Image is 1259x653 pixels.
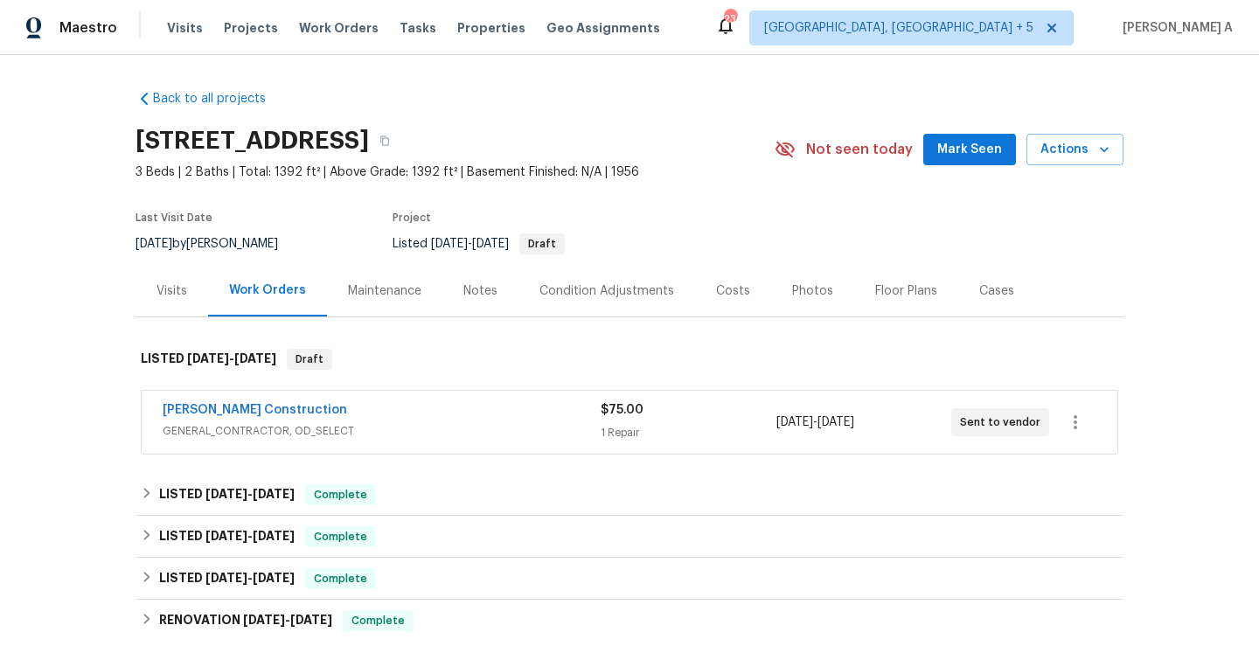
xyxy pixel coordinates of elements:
span: [DATE] [253,572,295,584]
span: [DATE] [243,614,285,626]
div: Visits [157,282,187,300]
span: [DATE] [187,352,229,365]
span: [DATE] [205,530,247,542]
span: [DATE] [290,614,332,626]
h6: RENOVATION [159,610,332,631]
span: Mark Seen [937,139,1002,161]
button: Copy Address [369,125,400,156]
span: [DATE] [205,572,247,584]
span: Last Visit Date [136,212,212,223]
button: Mark Seen [923,134,1016,166]
span: [DATE] [205,488,247,500]
span: Complete [307,528,374,545]
span: - [243,614,332,626]
div: Work Orders [229,281,306,299]
button: Actions [1026,134,1123,166]
span: - [205,488,295,500]
span: Complete [344,612,412,629]
span: [DATE] [136,238,172,250]
h6: LISTED [141,349,276,370]
span: Properties [457,19,525,37]
h2: [STREET_ADDRESS] [136,132,369,149]
span: [DATE] [776,416,813,428]
span: Draft [289,351,330,368]
span: [DATE] [253,530,295,542]
div: LISTED [DATE]-[DATE]Complete [136,558,1123,600]
span: Geo Assignments [546,19,660,37]
span: - [187,352,276,365]
span: 3 Beds | 2 Baths | Total: 1392 ft² | Above Grade: 1392 ft² | Basement Finished: N/A | 1956 [136,163,775,181]
div: LISTED [DATE]-[DATE]Complete [136,516,1123,558]
span: [PERSON_NAME] A [1116,19,1233,37]
span: Tasks [400,22,436,34]
span: Projects [224,19,278,37]
span: - [205,572,295,584]
span: [GEOGRAPHIC_DATA], [GEOGRAPHIC_DATA] + 5 [764,19,1033,37]
span: [DATE] [253,488,295,500]
span: - [776,413,854,431]
span: - [205,530,295,542]
div: Costs [716,282,750,300]
div: Maintenance [348,282,421,300]
div: 1 Repair [601,424,776,441]
span: Complete [307,486,374,504]
a: [PERSON_NAME] Construction [163,404,347,416]
span: [DATE] [817,416,854,428]
span: Visits [167,19,203,37]
div: Floor Plans [875,282,937,300]
h6: LISTED [159,484,295,505]
div: Cases [979,282,1014,300]
span: [DATE] [472,238,509,250]
h6: LISTED [159,568,295,589]
span: Listed [393,238,565,250]
h6: LISTED [159,526,295,547]
span: GENERAL_CONTRACTOR, OD_SELECT [163,422,601,440]
span: Maestro [59,19,117,37]
span: - [431,238,509,250]
div: Notes [463,282,497,300]
span: Sent to vendor [960,413,1047,431]
a: Back to all projects [136,90,303,108]
span: Actions [1040,139,1109,161]
span: [DATE] [234,352,276,365]
div: RENOVATION [DATE]-[DATE]Complete [136,600,1123,642]
span: [DATE] [431,238,468,250]
div: by [PERSON_NAME] [136,233,299,254]
span: Project [393,212,431,223]
div: Condition Adjustments [539,282,674,300]
span: Work Orders [299,19,379,37]
div: LISTED [DATE]-[DATE]Draft [136,331,1123,387]
div: Photos [792,282,833,300]
div: 236 [724,10,736,28]
span: $75.00 [601,404,643,416]
span: Not seen today [806,141,913,158]
span: Draft [521,239,563,249]
span: Complete [307,570,374,587]
div: LISTED [DATE]-[DATE]Complete [136,474,1123,516]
